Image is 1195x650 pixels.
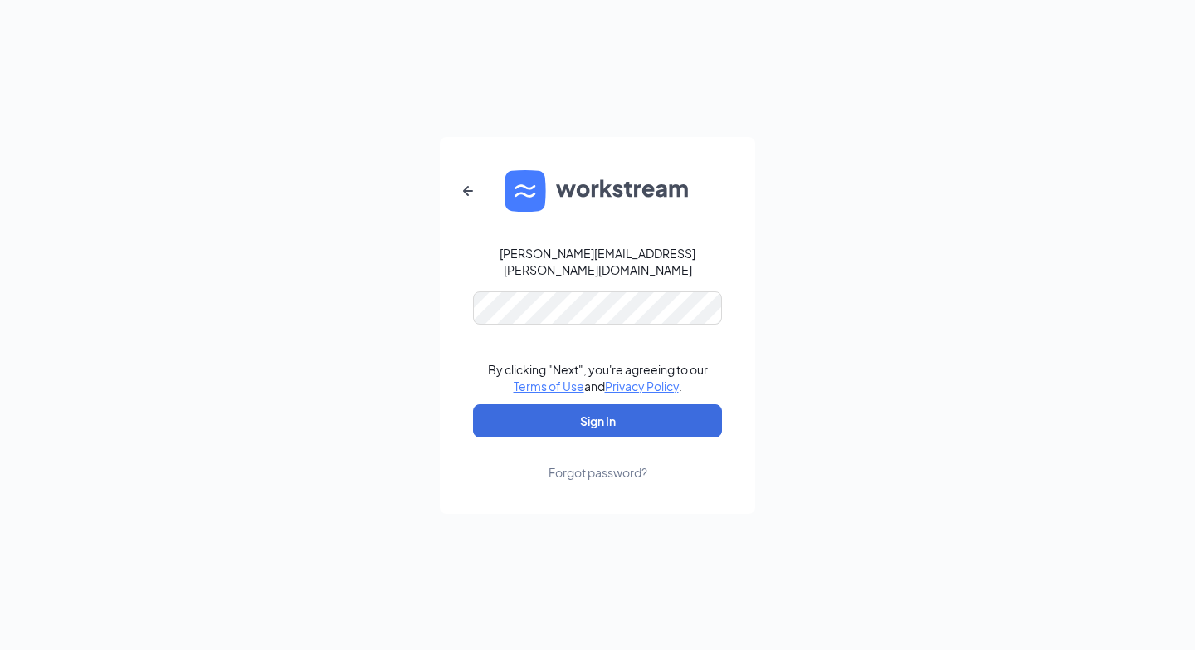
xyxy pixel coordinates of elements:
[448,171,488,211] button: ArrowLeftNew
[473,245,722,278] div: [PERSON_NAME][EMAIL_ADDRESS][PERSON_NAME][DOMAIN_NAME]
[514,379,584,393] a: Terms of Use
[549,464,647,481] div: Forgot password?
[549,437,647,481] a: Forgot password?
[488,361,708,394] div: By clicking "Next", you're agreeing to our and .
[605,379,679,393] a: Privacy Policy
[505,170,690,212] img: WS logo and Workstream text
[473,404,722,437] button: Sign In
[458,181,478,201] svg: ArrowLeftNew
